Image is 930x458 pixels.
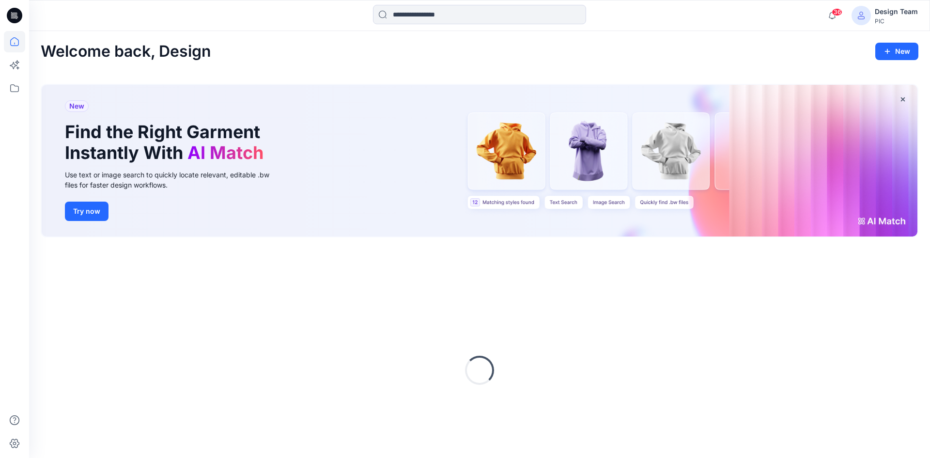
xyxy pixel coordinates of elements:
div: Use text or image search to quickly locate relevant, editable .bw files for faster design workflows. [65,170,283,190]
div: PIC [875,17,918,25]
div: Design Team [875,6,918,17]
h1: Find the Right Garment Instantly With [65,122,268,163]
span: AI Match [187,142,263,163]
button: Try now [65,202,108,221]
svg: avatar [857,12,865,19]
button: New [875,43,918,60]
h2: Welcome back, Design [41,43,211,61]
span: New [69,100,84,112]
span: 36 [832,8,842,16]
